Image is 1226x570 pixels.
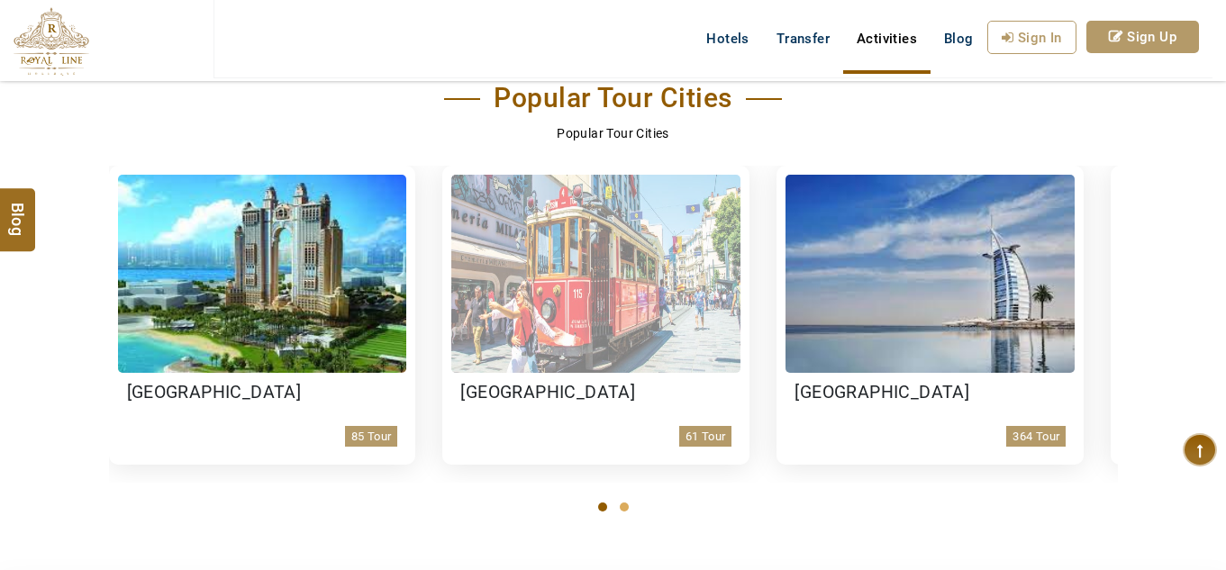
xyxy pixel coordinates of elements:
h3: [GEOGRAPHIC_DATA] [460,382,731,403]
a: [GEOGRAPHIC_DATA]61 Tour [442,166,749,465]
a: Sign Up [1086,21,1199,53]
a: Sign In [987,21,1076,54]
a: Blog [931,21,987,57]
p: 85 Tour [345,426,398,448]
span: Blog [944,31,974,47]
p: 61 Tour [679,426,732,448]
h3: [GEOGRAPHIC_DATA] [127,382,398,403]
span: Blog [6,202,30,217]
a: Hotels [693,21,762,57]
a: Activities [843,21,931,57]
a: Transfer [763,21,843,57]
p: Popular Tour Cities [109,123,1118,143]
a: [GEOGRAPHIC_DATA]364 Tour [776,166,1084,465]
a: [GEOGRAPHIC_DATA]85 Tour [109,166,416,465]
img: The Royal Line Holidays [14,7,89,76]
p: 364 Tour [1006,426,1066,448]
h3: [GEOGRAPHIC_DATA] [795,382,1066,403]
